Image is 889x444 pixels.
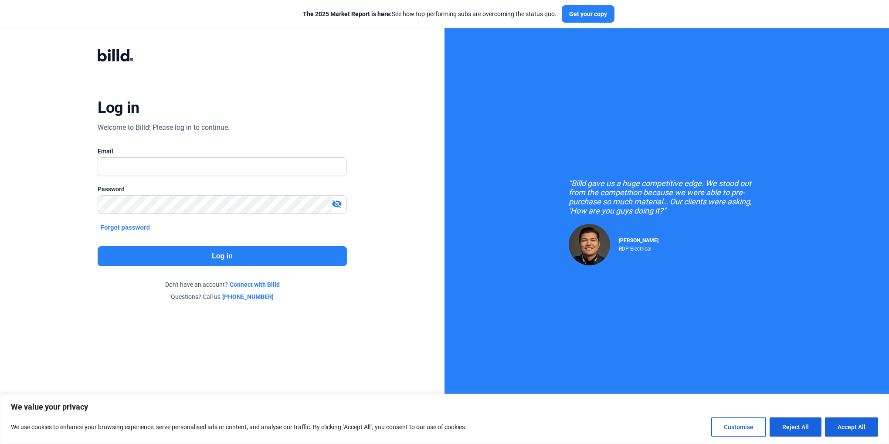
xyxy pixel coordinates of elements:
[569,224,610,265] img: Raul Pacheco
[11,422,467,432] p: We use cookies to enhance your browsing experience, serve personalised ads or content, and analys...
[619,244,658,252] div: RDP Electrical
[98,223,153,232] button: Forgot password
[11,402,878,412] p: We value your privacy
[98,246,346,266] button: Log in
[569,179,765,215] div: "Billd gave us a huge competitive edge. We stood out from the competition because we were able to...
[98,147,346,156] div: Email
[303,10,556,18] div: See how top-performing subs are overcoming the status quo.
[619,237,658,244] span: [PERSON_NAME]
[98,280,346,289] div: Don't have an account?
[98,292,346,301] div: Questions? Call us
[711,417,766,437] button: Customise
[332,199,342,209] mat-icon: visibility_off
[98,185,346,193] div: Password
[770,417,821,437] button: Reject All
[562,5,614,23] button: Get your copy
[98,98,139,117] div: Log in
[303,10,392,17] span: The 2025 Market Report is here:
[825,417,878,437] button: Accept All
[222,292,274,301] a: [PHONE_NUMBER]
[98,122,230,133] div: Welcome to Billd! Please log in to continue.
[230,280,280,289] a: Connect with Billd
